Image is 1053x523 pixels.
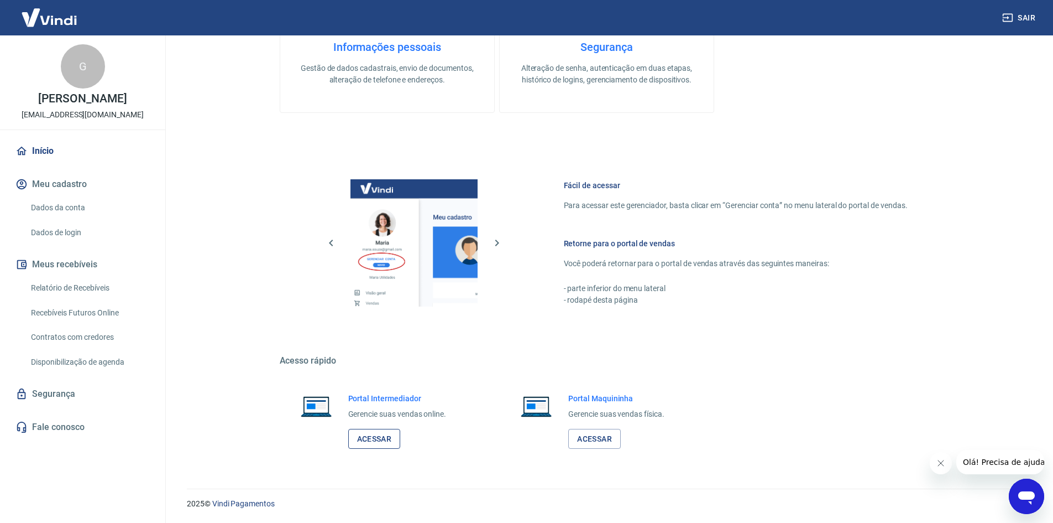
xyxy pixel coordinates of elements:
p: Para acessar este gerenciador, basta clicar em “Gerenciar conta” no menu lateral do portal de ven... [564,200,908,211]
h5: Acesso rápido [280,355,934,366]
a: Recebíveis Futuros Online [27,302,152,324]
h6: Retorne para o portal de vendas [564,238,908,249]
a: Acessar [568,429,621,449]
p: Gestão de dados cadastrais, envio de documentos, alteração de telefone e endereços. [298,63,476,86]
a: Fale conosco [13,415,152,439]
iframe: Botão para abrir a janela de mensagens [1009,479,1044,514]
img: Imagem de um notebook aberto [513,393,559,420]
p: - parte inferior do menu lateral [564,283,908,294]
p: Gerencie suas vendas online. [348,408,447,420]
a: Relatório de Recebíveis [27,277,152,299]
img: Vindi [13,1,85,34]
img: Imagem da dashboard mostrando o botão de gerenciar conta na sidebar no lado esquerdo [350,179,478,307]
img: Imagem de um notebook aberto [293,393,339,420]
p: Alteração de senha, autenticação em duas etapas, histórico de logins, gerenciamento de dispositivos. [517,63,696,86]
button: Meus recebíveis [13,252,152,277]
a: Acessar [348,429,401,449]
p: Você poderá retornar para o portal de vendas através das seguintes maneiras: [564,258,908,270]
p: [PERSON_NAME] [38,93,127,105]
p: 2025 © [187,498,1026,510]
iframe: Fechar mensagem [930,452,952,474]
p: [EMAIL_ADDRESS][DOMAIN_NAME] [22,109,144,121]
h4: Segurança [517,40,696,54]
h4: Informações pessoais [298,40,476,54]
iframe: Mensagem da empresa [956,450,1044,474]
a: Início [13,139,152,163]
a: Disponibilização de agenda [27,351,152,374]
h6: Fácil de acessar [564,180,908,191]
h6: Portal Maquininha [568,393,664,404]
button: Meu cadastro [13,172,152,196]
a: Dados de login [27,221,152,244]
span: Olá! Precisa de ajuda? [7,8,93,17]
p: Gerencie suas vendas física. [568,408,664,420]
div: G [61,44,105,89]
a: Segurança [13,382,152,406]
a: Contratos com credores [27,326,152,349]
p: - rodapé desta página [564,294,908,306]
h6: Portal Intermediador [348,393,447,404]
button: Sair [1000,8,1040,28]
a: Dados da conta [27,196,152,219]
a: Vindi Pagamentos [212,499,275,508]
